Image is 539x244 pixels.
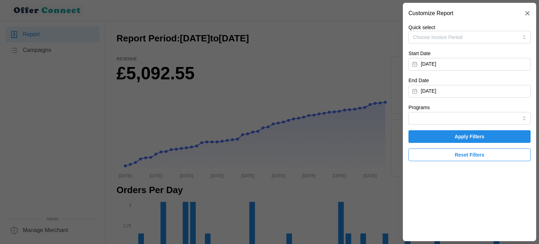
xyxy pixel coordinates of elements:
button: Apply Filters [408,130,531,143]
button: [DATE] [408,58,531,71]
p: Quick select [408,24,531,31]
button: [DATE] [408,85,531,98]
label: Start Date [408,50,431,58]
span: Reset Filters [455,149,484,161]
button: Choose Invoice Period [408,31,531,44]
label: End Date [408,77,429,85]
span: Apply Filters [455,131,485,143]
button: Reset Filters [408,149,531,161]
h2: Customize Report [408,11,453,16]
label: Programs [408,104,430,112]
span: Choose Invoice Period [413,34,463,40]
